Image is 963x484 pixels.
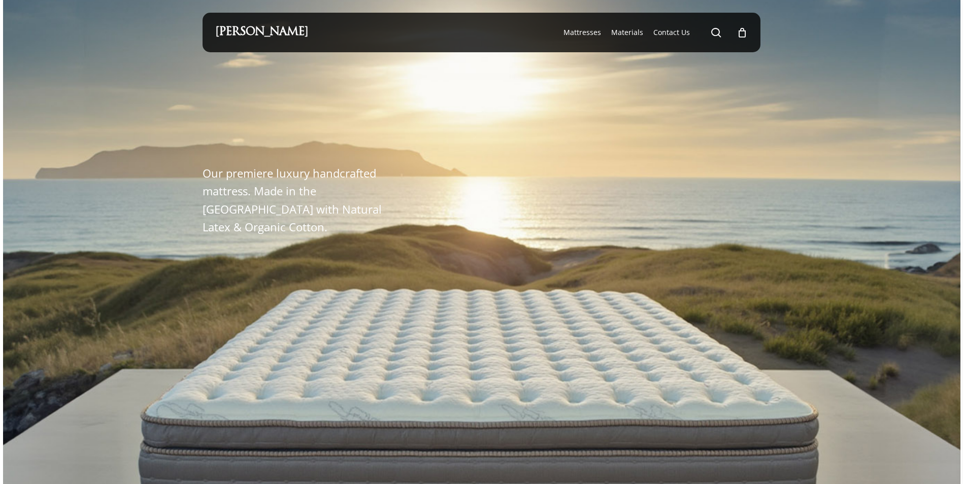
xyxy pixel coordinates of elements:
[563,27,601,38] a: Mattresses
[611,27,643,37] span: Materials
[203,164,393,236] p: Our premiere luxury handcrafted mattress. Made in the [GEOGRAPHIC_DATA] with Natural Latex & Orga...
[653,27,690,37] span: Contact Us
[215,27,308,38] a: [PERSON_NAME]
[558,13,748,52] nav: Main Menu
[611,27,643,38] a: Materials
[563,27,601,37] span: Mattresses
[653,27,690,38] a: Contact Us
[203,121,436,152] h1: The Windsor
